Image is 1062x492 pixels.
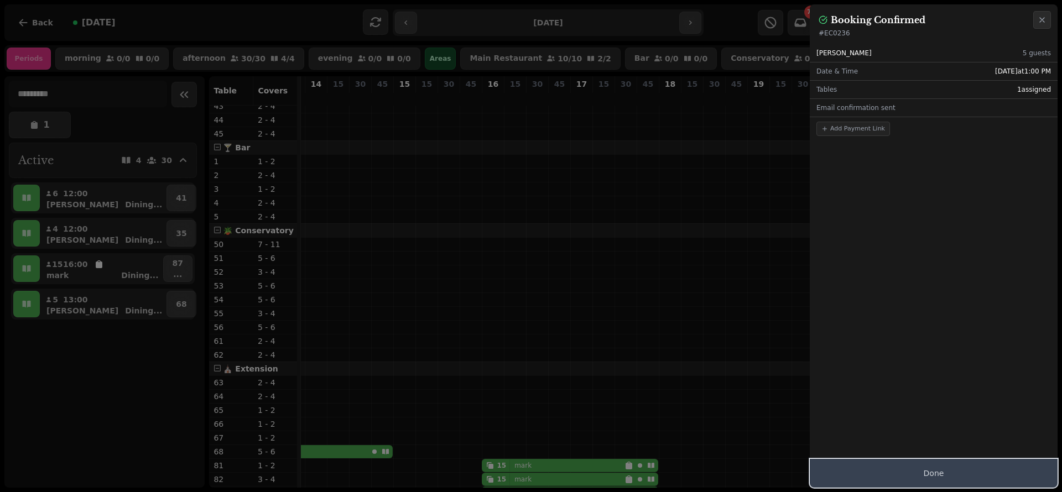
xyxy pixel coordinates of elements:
[1017,85,1051,94] span: 1 assigned
[810,99,1058,117] div: Email confirmation sent
[831,13,925,27] h2: Booking Confirmed
[816,85,837,94] span: Tables
[816,49,872,57] span: [PERSON_NAME]
[810,459,1058,488] button: Done
[819,29,1049,38] p: # EC0236
[816,67,858,76] span: Date & Time
[816,122,890,136] button: Add Payment Link
[1023,49,1051,57] span: 5 guests
[995,67,1051,76] span: [DATE] at 1:00 PM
